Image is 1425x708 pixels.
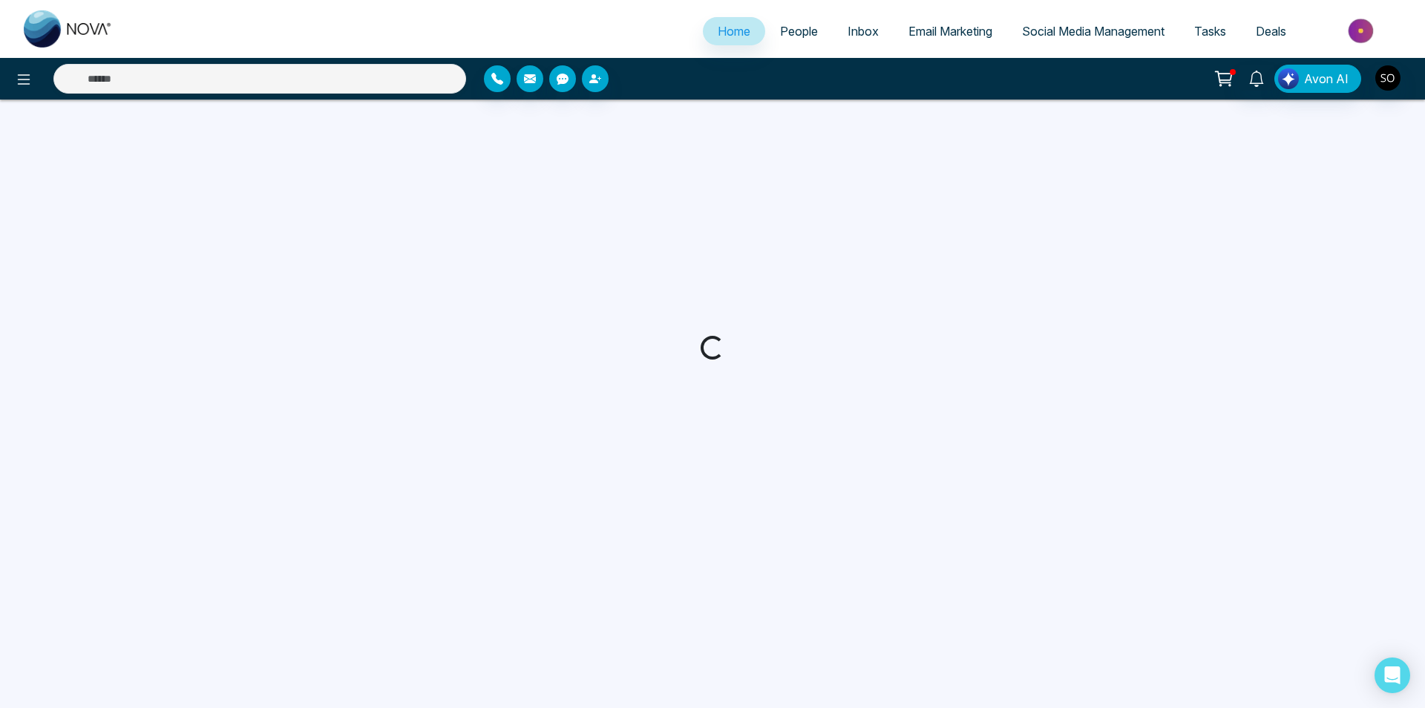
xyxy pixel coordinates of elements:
span: Email Marketing [908,24,992,39]
a: People [765,17,833,45]
span: Social Media Management [1022,24,1164,39]
span: Tasks [1194,24,1226,39]
img: Lead Flow [1278,68,1299,89]
img: Market-place.gif [1308,14,1416,48]
a: Social Media Management [1007,17,1179,45]
span: Inbox [848,24,879,39]
img: User Avatar [1375,65,1401,91]
a: Home [703,17,765,45]
button: Avon AI [1274,65,1361,93]
a: Inbox [833,17,894,45]
a: Email Marketing [894,17,1007,45]
div: Open Intercom Messenger [1375,657,1410,693]
span: Avon AI [1304,70,1349,88]
span: Home [718,24,750,39]
img: Nova CRM Logo [24,10,113,48]
span: Deals [1256,24,1286,39]
span: People [780,24,818,39]
a: Tasks [1179,17,1241,45]
a: Deals [1241,17,1301,45]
